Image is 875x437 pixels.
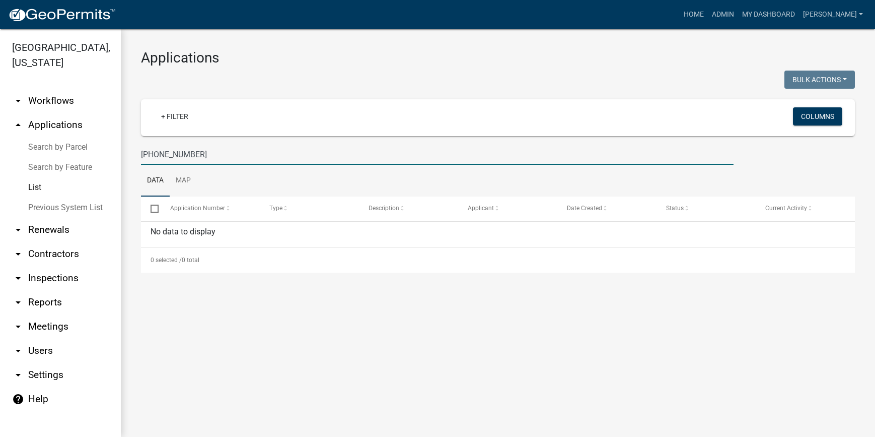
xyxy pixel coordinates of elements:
a: + Filter [153,107,196,126]
datatable-header-cell: Description [359,197,458,221]
span: Status [666,205,684,212]
datatable-header-cell: Current Activity [756,197,855,221]
span: Application Number [170,205,225,212]
datatable-header-cell: Date Created [557,197,657,221]
i: arrow_drop_down [12,296,24,308]
span: Current Activity [765,205,807,212]
a: Home [680,5,708,24]
i: arrow_drop_down [12,272,24,284]
datatable-header-cell: Type [259,197,358,221]
i: help [12,393,24,405]
i: arrow_drop_down [12,224,24,236]
i: arrow_drop_down [12,248,24,260]
input: Search for applications [141,144,734,165]
button: Bulk Actions [784,71,855,89]
datatable-header-cell: Applicant [458,197,557,221]
datatable-header-cell: Status [657,197,756,221]
a: Map [170,165,197,197]
div: No data to display [141,222,855,247]
i: arrow_drop_down [12,95,24,107]
a: My Dashboard [738,5,799,24]
datatable-header-cell: Application Number [160,197,259,221]
span: Type [269,205,282,212]
span: Date Created [567,205,602,212]
i: arrow_drop_down [12,345,24,357]
i: arrow_drop_down [12,369,24,381]
i: arrow_drop_down [12,321,24,333]
a: Data [141,165,170,197]
datatable-header-cell: Select [141,197,160,221]
h3: Applications [141,49,855,67]
span: Description [369,205,399,212]
div: 0 total [141,247,855,273]
i: arrow_drop_up [12,119,24,131]
button: Columns [793,107,842,126]
span: 0 selected / [151,257,182,264]
a: [PERSON_NAME] [799,5,867,24]
span: Applicant [468,205,494,212]
a: Admin [708,5,738,24]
